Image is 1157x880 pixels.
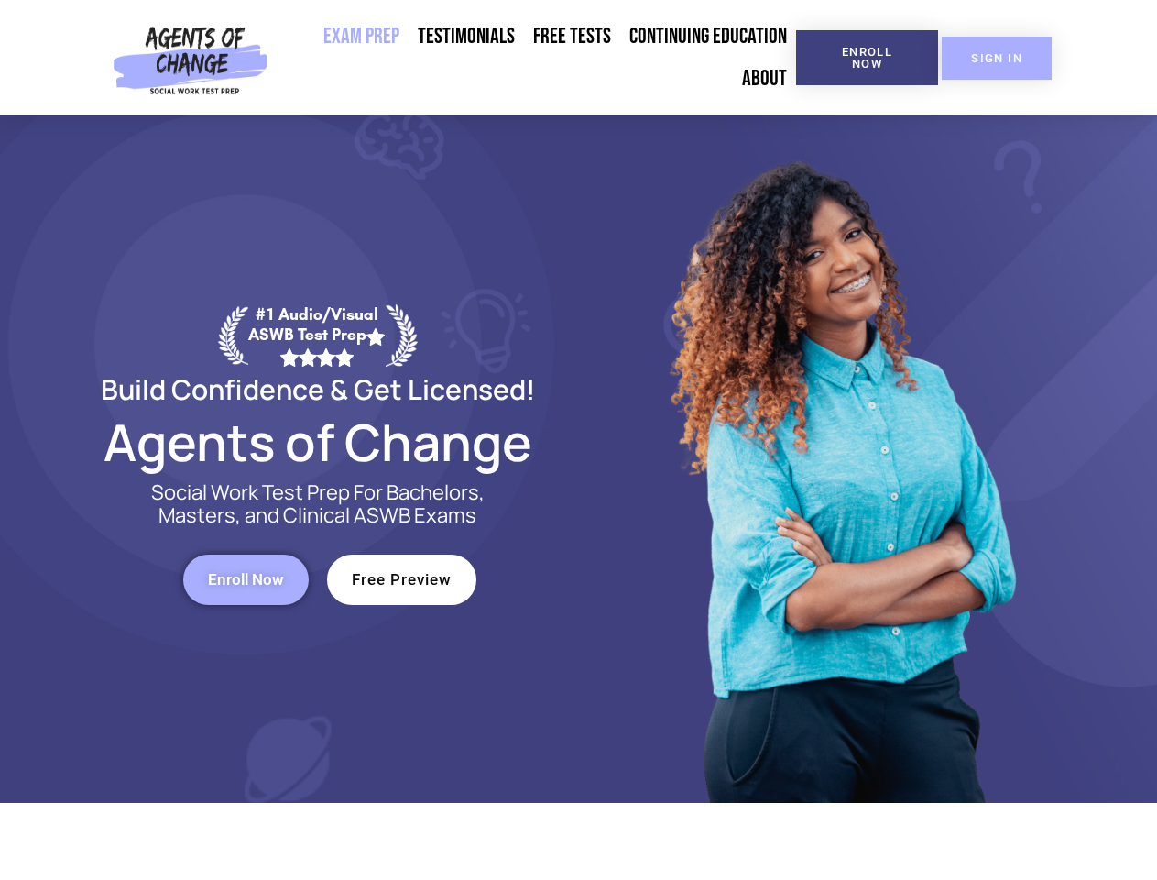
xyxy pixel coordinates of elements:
[825,46,909,70] span: Enroll Now
[208,572,284,588] span: Enroll Now
[314,16,409,58] a: Exam Prep
[524,16,620,58] a: Free Tests
[733,58,796,100] a: About
[248,304,386,366] div: #1 Audio/Visual ASWB Test Prep
[971,52,1022,64] span: SIGN IN
[130,481,506,527] p: Social Work Test Prep For Bachelors, Masters, and Clinical ASWB Exams
[796,30,938,85] a: Enroll Now
[352,572,452,588] span: Free Preview
[942,37,1052,80] a: SIGN IN
[57,376,579,402] h2: Build Confidence & Get Licensed!
[620,16,796,58] a: Continuing Education
[409,16,524,58] a: Testimonials
[276,16,796,100] nav: Menu
[657,115,1023,803] img: Website Image 1 (1)
[57,421,579,463] h2: Agents of Change
[327,555,476,605] a: Free Preview
[183,555,309,605] a: Enroll Now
